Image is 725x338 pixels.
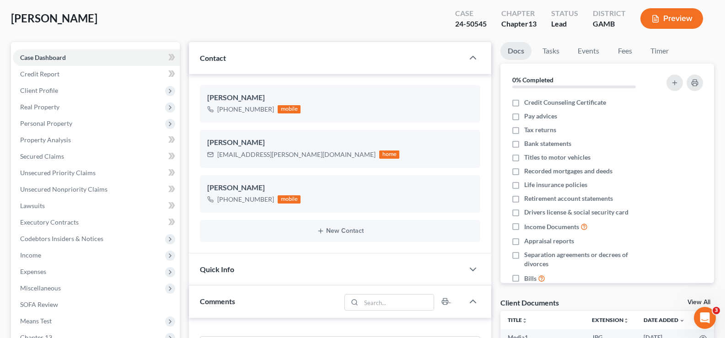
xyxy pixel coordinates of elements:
span: Appraisal reports [524,236,574,246]
span: Property Analysis [20,136,71,144]
span: Unsecured Nonpriority Claims [20,185,107,193]
span: Bank statements [524,139,571,148]
span: Executory Contracts [20,218,79,226]
span: Life insurance policies [524,180,587,189]
div: [PERSON_NAME] [207,137,473,148]
div: Client Documents [500,298,559,307]
div: Status [551,8,578,19]
div: 24-50545 [455,19,487,29]
div: [EMAIL_ADDRESS][PERSON_NAME][DOMAIN_NAME] [217,150,376,159]
span: 13 [528,19,537,28]
iframe: Intercom live chat [694,307,716,329]
a: Events [570,42,607,60]
i: unfold_more [623,318,629,323]
span: Tax returns [524,125,556,134]
a: Timer [643,42,676,60]
a: Fees [610,42,639,60]
div: Lead [551,19,578,29]
span: Real Property [20,103,59,111]
span: Quick Info [200,265,234,274]
div: mobile [278,195,301,204]
span: Credit Counseling Certificate [524,98,606,107]
span: Contact [200,54,226,62]
span: SOFA Review [20,300,58,308]
button: New Contact [207,227,473,235]
div: [PERSON_NAME] [207,92,473,103]
span: Separation agreements or decrees of divorces [524,250,653,268]
a: View All [687,299,710,306]
a: Executory Contracts [13,214,180,231]
span: Bills [524,274,537,283]
strong: 0% Completed [512,76,553,84]
a: Docs [500,42,532,60]
div: Case [455,8,487,19]
a: Property Analysis [13,132,180,148]
span: Titles to motor vehicles [524,153,591,162]
a: Credit Report [13,66,180,82]
a: Titleunfold_more [508,317,527,323]
button: Preview [640,8,703,29]
a: Lawsuits [13,198,180,214]
span: Codebtors Insiders & Notices [20,235,103,242]
span: Comments [200,297,235,306]
div: [PHONE_NUMBER] [217,195,274,204]
div: mobile [278,105,301,113]
span: [PERSON_NAME] [11,11,97,25]
span: Miscellaneous [20,284,61,292]
span: 3 [713,307,720,314]
span: Secured Claims [20,152,64,160]
a: Unsecured Priority Claims [13,165,180,181]
span: Income Documents [524,222,579,231]
span: Drivers license & social security card [524,208,628,217]
div: home [379,150,399,159]
div: Chapter [501,8,537,19]
span: Personal Property [20,119,72,127]
span: Expenses [20,268,46,275]
span: Means Test [20,317,52,325]
span: Retirement account statements [524,194,613,203]
a: Date Added expand_more [644,317,685,323]
div: Chapter [501,19,537,29]
a: SOFA Review [13,296,180,313]
a: Case Dashboard [13,49,180,66]
a: Tasks [535,42,567,60]
a: Extensionunfold_more [592,317,629,323]
span: Lawsuits [20,202,45,209]
i: unfold_more [522,318,527,323]
span: Pay advices [524,112,557,121]
div: District [593,8,626,19]
span: Income [20,251,41,259]
span: Credit Report [20,70,59,78]
div: [PERSON_NAME] [207,182,473,193]
div: GAMB [593,19,626,29]
span: Unsecured Priority Claims [20,169,96,177]
a: Unsecured Nonpriority Claims [13,181,180,198]
i: expand_more [679,318,685,323]
span: Recorded mortgages and deeds [524,166,612,176]
a: Secured Claims [13,148,180,165]
span: Client Profile [20,86,58,94]
input: Search... [361,295,434,310]
div: [PHONE_NUMBER] [217,105,274,114]
span: Case Dashboard [20,54,66,61]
